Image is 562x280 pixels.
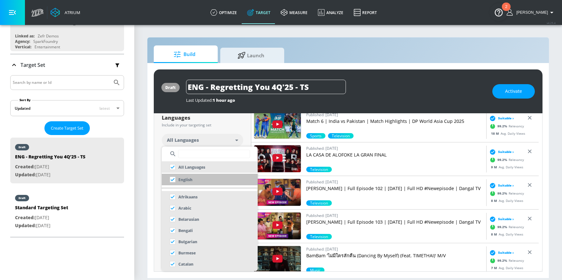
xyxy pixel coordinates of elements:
[178,205,191,212] p: Arabic
[178,164,205,171] p: All Languages
[178,238,197,245] p: Bulgarian
[178,227,193,234] p: Bengali
[178,216,199,223] p: Belarusian
[505,7,507,15] div: 2
[178,194,198,200] p: Afrikaans
[178,176,192,183] p: English
[490,3,508,21] button: Open Resource Center, 2 new notifications
[178,250,196,256] p: Burmese
[178,261,193,268] p: Catalan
